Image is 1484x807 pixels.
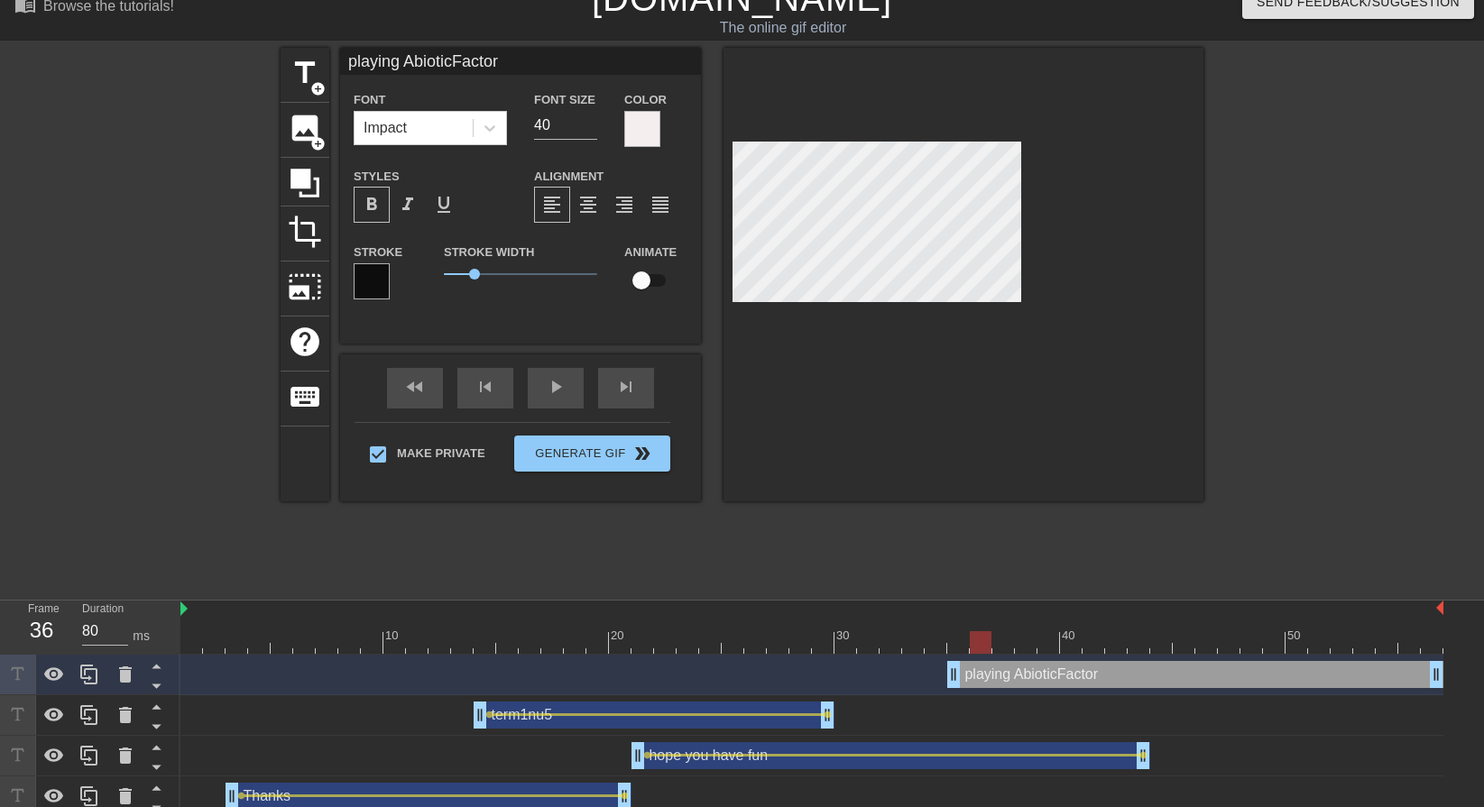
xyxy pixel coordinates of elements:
[397,194,419,216] span: format_italic
[824,711,832,719] span: lens
[288,111,322,145] span: image
[404,376,426,398] span: fast_rewind
[1287,627,1304,645] div: 50
[521,443,663,464] span: Generate Gif
[288,270,322,304] span: photo_size_select_large
[288,215,322,249] span: crop
[133,627,150,646] div: ms
[503,17,1062,39] div: The online gif editor
[545,376,567,398] span: play_arrow
[621,792,629,800] span: lens
[1427,665,1445,683] span: drag_handle
[1134,747,1152,765] span: drag_handle
[945,665,963,683] span: drag_handle
[310,136,326,151] span: add_circle
[1062,627,1078,645] div: 40
[836,627,853,645] div: 30
[613,194,635,216] span: format_align_right
[288,325,322,359] span: help
[364,117,407,139] div: Impact
[28,614,55,647] div: 36
[223,787,241,805] span: drag_handle
[14,601,69,653] div: Frame
[288,380,322,414] span: keyboard
[288,56,322,90] span: title
[643,751,651,759] span: lens
[624,91,667,109] label: Color
[577,194,599,216] span: format_align_center
[444,243,534,261] label: Stroke Width
[354,91,385,109] label: Font
[629,747,647,765] span: drag_handle
[615,376,637,398] span: skip_next
[485,711,493,719] span: lens
[611,627,627,645] div: 20
[541,194,563,216] span: format_align_left
[471,706,489,724] span: drag_handle
[631,443,653,464] span: double_arrow
[514,436,670,472] button: Generate Gif
[475,376,496,398] span: skip_previous
[1436,601,1443,615] img: bound-end.png
[650,194,671,216] span: format_align_justify
[310,81,326,96] span: add_circle
[361,194,383,216] span: format_bold
[615,787,633,805] span: drag_handle
[1139,751,1148,759] span: lens
[433,194,455,216] span: format_underline
[624,243,677,261] label: Animate
[385,627,401,645] div: 10
[237,792,245,800] span: lens
[82,604,124,615] label: Duration
[354,243,402,261] label: Stroke
[354,168,400,186] label: Styles
[534,91,595,109] label: Font Size
[397,445,485,463] span: Make Private
[534,168,604,186] label: Alignment
[818,706,836,724] span: drag_handle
